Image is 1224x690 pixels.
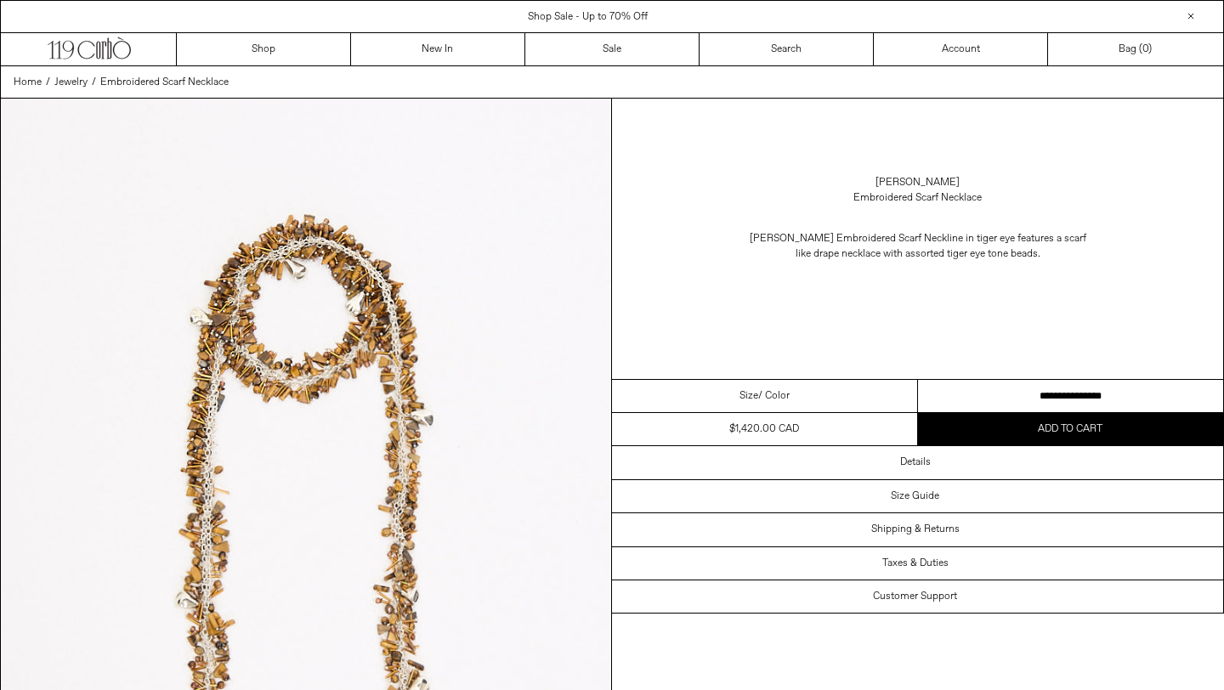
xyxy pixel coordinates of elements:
p: [PERSON_NAME] Embroidered Scarf Neckline in tiger eye features a scarf like drape necklace with a... [748,223,1088,270]
span: 0 [1142,42,1148,56]
a: Search [700,33,874,65]
a: Embroidered Scarf Necklace [100,75,229,90]
span: Home [14,76,42,89]
div: $1,420.00 CAD [729,421,799,437]
a: Shop [177,33,351,65]
button: Add to cart [918,413,1224,445]
span: / [92,75,96,90]
a: New In [351,33,525,65]
h3: Size Guide [891,490,939,502]
a: Shop Sale - Up to 70% Off [528,10,648,24]
div: Embroidered Scarf Necklace [853,190,982,206]
span: Size [739,388,758,404]
span: Jewelry [54,76,88,89]
h3: Details [900,456,931,468]
a: [PERSON_NAME] [875,175,960,190]
span: / Color [758,388,790,404]
a: Account [874,33,1048,65]
h3: Taxes & Duties [882,557,949,569]
a: Bag () [1048,33,1222,65]
a: Sale [525,33,700,65]
span: / [46,75,50,90]
a: Home [14,75,42,90]
h3: Shipping & Returns [871,523,960,535]
a: Jewelry [54,75,88,90]
h3: Customer Support [873,591,957,602]
span: Embroidered Scarf Necklace [100,76,229,89]
span: Add to cart [1038,422,1102,436]
span: ) [1142,42,1152,57]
